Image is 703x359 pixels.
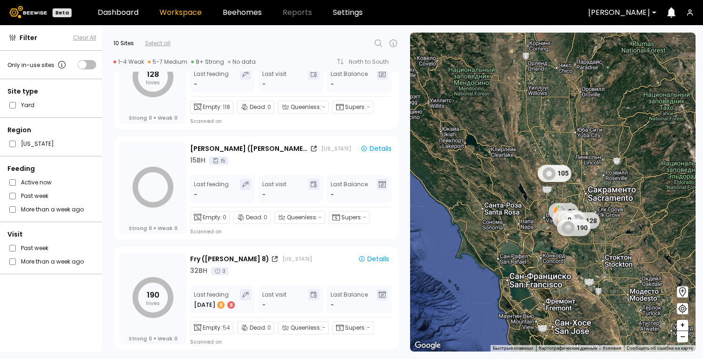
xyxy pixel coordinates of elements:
[190,117,222,125] div: Scanned on
[538,165,571,182] div: 105
[331,300,334,310] span: -
[73,34,96,42] button: Clear All
[332,321,373,334] div: Supers:
[228,58,256,66] div: No data
[557,211,571,225] div: 0
[217,301,225,309] div: 8
[223,9,262,16] a: Beehomes
[354,254,393,264] button: Details
[209,156,228,165] div: 15
[194,190,198,199] div: -
[113,39,134,47] div: 10 Sites
[680,319,685,331] span: +
[174,115,178,121] span: 0
[174,335,178,342] span: 0
[233,211,271,224] div: Dead:
[262,190,265,199] div: -
[278,101,329,114] div: Queenless:
[20,33,37,43] span: Filter
[329,211,370,224] div: Supers:
[412,339,443,352] a: Открыть эту область в Google Картах (в новом окне)
[21,100,34,110] label: Yard
[278,321,329,334] div: Queenless:
[267,103,271,111] span: 0
[21,139,54,149] label: [US_STATE]
[363,213,366,222] span: -
[21,177,52,187] label: Active now
[262,179,286,199] div: Last visit
[262,289,286,310] div: Last visit
[190,254,269,264] div: Fry ([PERSON_NAME] 8)
[149,335,152,342] span: 0
[147,69,159,80] tspan: 128
[493,345,533,352] button: Быстрые клавиши
[21,243,48,253] label: Past week
[7,164,96,174] div: Feeding
[190,101,233,114] div: Empty:
[568,210,582,224] div: 0
[262,300,265,310] div: -
[349,59,395,65] div: North to South
[680,331,685,343] span: –
[318,213,322,222] span: -
[7,59,67,70] div: Only in-use sites
[627,345,693,351] a: Сообщить об ошибке на карте
[321,145,351,152] div: [US_STATE]
[129,225,178,231] div: Strong Weak
[357,143,395,154] button: Details
[21,191,48,201] label: Past week
[677,320,688,331] button: +
[190,156,206,165] div: 15 BH
[237,101,274,114] div: Dead:
[146,299,160,307] tspan: hives
[552,210,586,227] div: 110
[146,79,160,86] tspan: hives
[190,338,222,345] div: Scanned on
[9,6,47,18] img: Beewise logo
[358,255,389,263] div: Details
[332,101,373,114] div: Supers:
[331,190,334,199] span: -
[360,144,391,153] div: Details
[264,213,267,222] span: 0
[367,103,370,111] span: -
[223,103,230,111] span: 118
[412,339,443,352] img: Google
[190,144,308,154] div: [PERSON_NAME] ([PERSON_NAME] 3)
[331,289,368,310] div: Last Balance
[267,324,271,332] span: 0
[322,324,325,332] span: -
[190,321,233,334] div: Empty:
[262,68,286,89] div: Last visit
[53,8,72,17] div: Beta
[190,228,222,235] div: Scanned on
[322,103,325,111] span: -
[190,211,230,224] div: Empty:
[7,230,96,239] div: Visit
[191,58,224,66] div: 8+ Strong
[194,289,236,310] div: Last feeding
[149,225,152,231] span: 0
[223,324,230,332] span: 54
[7,125,96,135] div: Region
[223,213,226,222] span: 0
[557,219,590,236] div: 190
[148,58,187,66] div: 5-7 Medium
[274,211,325,224] div: Queenless:
[21,257,84,266] label: More than a week ago
[537,165,571,182] div: 108
[562,213,576,227] div: 0
[194,300,236,310] div: [DATE]
[21,204,84,214] label: More than a week ago
[539,345,597,352] button: Картографические данные
[262,80,265,89] div: -
[331,68,368,89] div: Last Balance
[603,345,621,351] a: Условия (ссылка откроется в новой вкладке)
[7,87,96,96] div: Site type
[149,115,152,121] span: 0
[147,290,159,300] tspan: 190
[190,266,207,276] div: 32 BH
[282,255,312,263] div: [US_STATE]
[129,115,178,121] div: Strong Weak
[566,212,600,229] div: 128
